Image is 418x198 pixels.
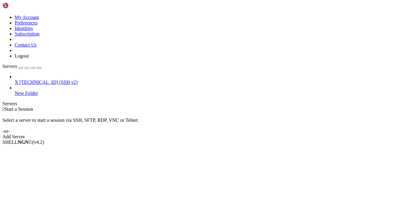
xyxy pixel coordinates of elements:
[15,42,37,47] a: Contact Us
[2,134,416,140] div: Add Server
[15,85,416,96] li: New Folder
[15,53,29,58] a: Logout
[18,140,29,145] b: NGN
[4,106,33,112] span: Start a Session
[15,26,33,31] a: Identities
[2,101,416,106] div: Servers
[15,20,38,25] a: Preferences
[15,91,416,96] a: New Folder
[15,15,39,20] a: My Account
[2,140,44,145] span: SHELL ©
[15,80,416,85] a: X [TECHNICAL_ID] (SSH v2)
[2,2,38,9] img: Shellngn
[2,106,4,112] span: 
[20,80,78,85] span: [TECHNICAL_ID] (SSH v2)
[32,140,44,145] span: 4.2.0
[2,64,42,69] a: Servers
[15,31,39,36] a: Subscription
[15,91,38,96] span: New Folder
[15,80,18,85] span: X
[2,112,416,134] div: Select a server to start a session via SSH, SFTP, RDP, VNC or Telnet. -or-
[2,64,17,69] span: Servers
[15,74,416,85] li: X [TECHNICAL_ID] (SSH v2)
